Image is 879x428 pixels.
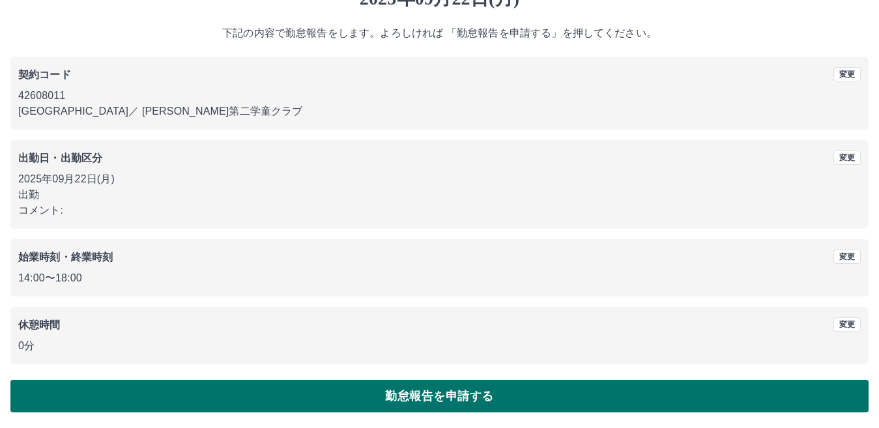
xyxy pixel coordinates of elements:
[18,251,113,263] b: 始業時刻・終業時刻
[833,317,861,332] button: 変更
[10,380,869,412] button: 勤怠報告を申請する
[18,270,861,286] p: 14:00 〜 18:00
[18,203,861,218] p: コメント:
[18,338,861,354] p: 0分
[18,187,861,203] p: 出勤
[833,67,861,81] button: 変更
[833,250,861,264] button: 変更
[18,171,861,187] p: 2025年09月22日(月)
[18,319,61,330] b: 休憩時間
[18,88,861,104] p: 42608011
[18,104,861,119] p: [GEOGRAPHIC_DATA] ／ [PERSON_NAME]第二学童クラブ
[18,69,71,80] b: 契約コード
[833,150,861,165] button: 変更
[18,152,102,164] b: 出勤日・出勤区分
[10,25,869,41] p: 下記の内容で勤怠報告をします。よろしければ 「勤怠報告を申請する」を押してください。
